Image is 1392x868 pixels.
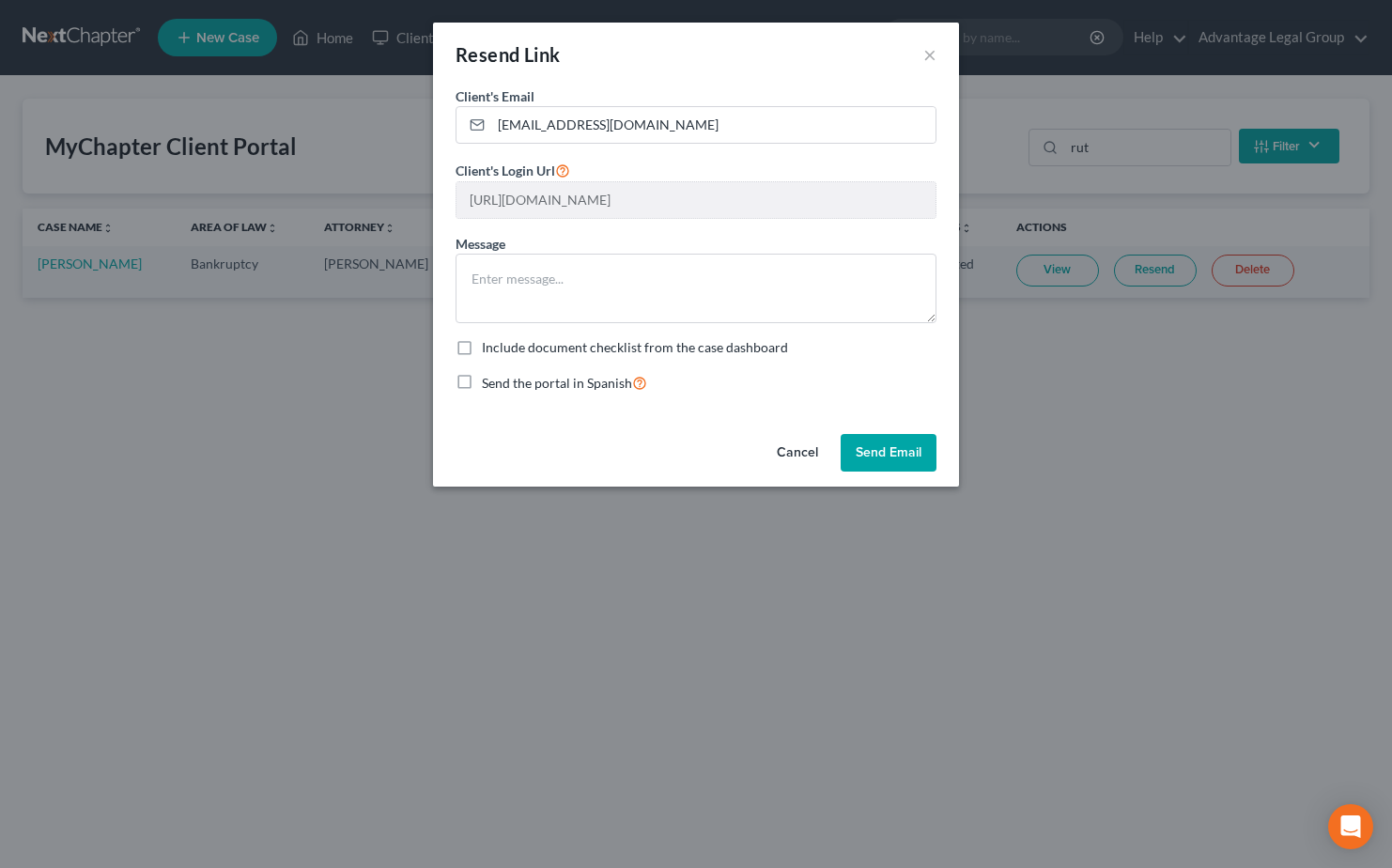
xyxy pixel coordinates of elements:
[762,434,833,472] button: Cancel
[456,182,936,218] input: --
[456,41,560,68] div: Resend Link
[841,434,936,472] button: Send Email
[456,88,534,104] span: Client's Email
[491,107,936,143] input: Enter email...
[482,338,788,357] label: Include document checklist from the case dashboard
[456,159,570,181] label: Client's Login Url
[456,234,505,254] label: Message
[1328,804,1373,849] div: Open Intercom Messenger
[923,43,936,66] button: ×
[482,375,632,391] span: Send the portal in Spanish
